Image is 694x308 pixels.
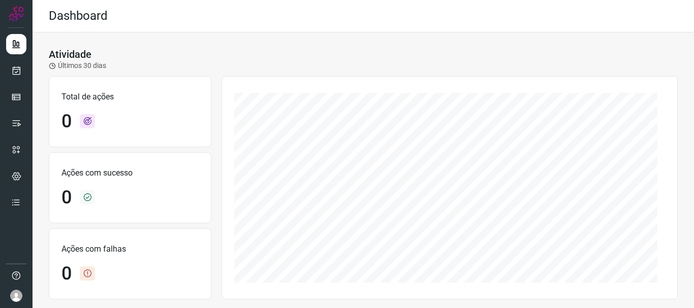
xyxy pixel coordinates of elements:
p: Total de ações [61,91,199,103]
img: avatar-user-boy.jpg [10,290,22,302]
h1: 0 [61,111,72,132]
p: Últimos 30 dias [49,60,106,71]
h1: 0 [61,187,72,209]
img: Logo [9,6,24,21]
p: Ações com falhas [61,243,199,255]
p: Ações com sucesso [61,167,199,179]
h1: 0 [61,263,72,285]
h3: Atividade [49,48,91,60]
h2: Dashboard [49,9,108,23]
